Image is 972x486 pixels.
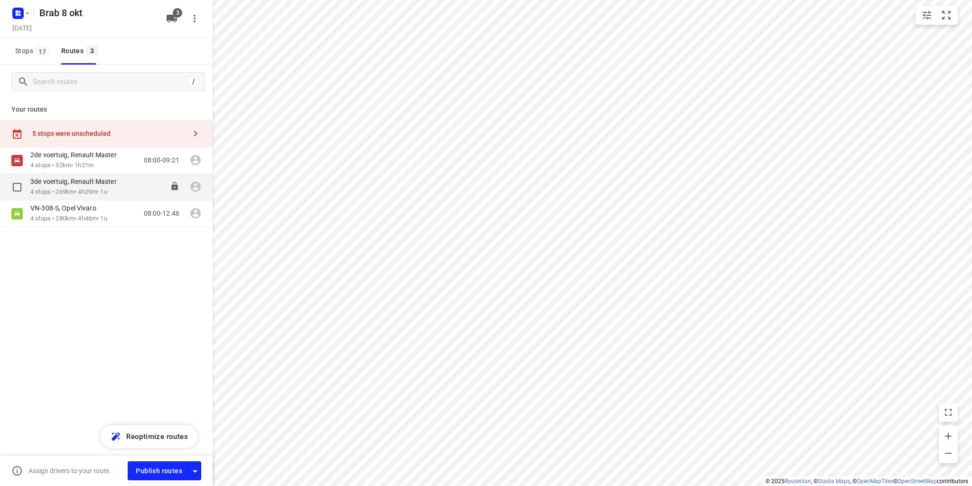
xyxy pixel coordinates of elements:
p: Assign drivers to your route. [28,467,111,475]
p: VN-308-S, Opel Vivaro [30,204,102,212]
p: 4 stops • 269km • 4h29m • 1u [30,188,126,197]
h5: Brab 8 okt [36,5,159,20]
button: Lock route [170,181,179,192]
button: More [185,9,204,28]
span: Publish routes [136,465,182,477]
div: Routes [61,45,101,57]
p: 3de voertuig, Renault Master [30,177,122,186]
p: 2de voertuig, Renault Master [30,151,122,159]
button: Fit zoom [937,6,956,25]
div: Driver app settings [189,465,201,476]
span: 17 [36,47,49,56]
span: Assign driver [186,151,205,170]
button: Map settings [917,6,936,25]
span: Assign driver [186,204,205,223]
a: Stadia Maps [818,478,850,485]
span: Select [8,178,27,197]
a: Routetitan [785,478,811,485]
p: Your routes [11,105,201,114]
span: Stops [15,45,52,57]
p: 4 stops • 32km • 1h21m [30,161,126,170]
a: OpenMapTiles [857,478,893,485]
a: OpenStreetMap [897,478,937,485]
p: 08:00-12:46 [144,209,179,219]
button: 3 [162,9,181,28]
span: 3 [86,46,98,55]
div: / [188,76,199,87]
button: Publish routes [128,461,189,480]
div: small contained button group [916,6,958,25]
span: 3 [173,8,182,18]
div: 5 stops were unscheduled [32,130,186,137]
h5: Project date [9,22,36,33]
button: Reoptimize routes [101,425,197,448]
p: 08:00-09:21 [144,155,179,165]
span: Reoptimize routes [126,430,188,443]
p: 4 stops • 280km • 4h46m • 1u [30,214,107,223]
input: Search routes [33,75,188,89]
li: © 2025 , © , © © contributors [766,478,968,485]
